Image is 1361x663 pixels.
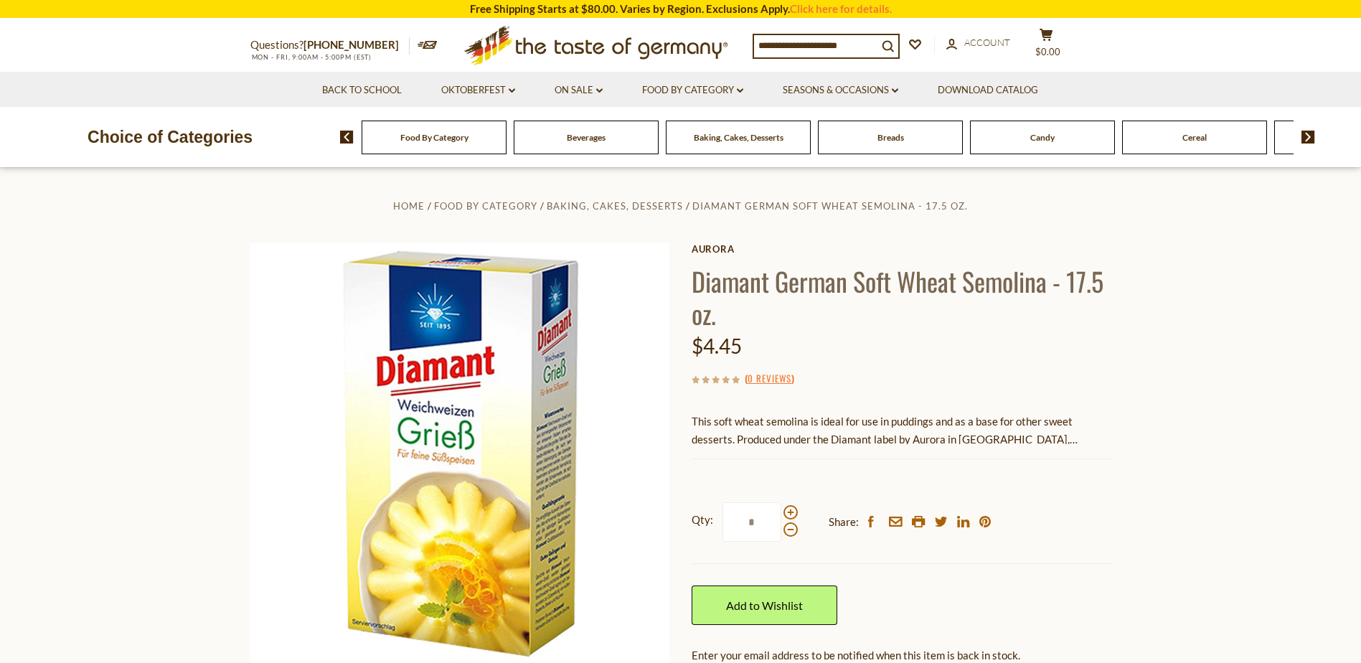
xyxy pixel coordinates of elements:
[1030,132,1055,143] a: Candy
[692,511,713,529] strong: Qty:
[340,131,354,144] img: previous arrow
[547,200,683,212] a: Baking, Cakes, Desserts
[692,265,1111,329] h1: Diamant German Soft Wheat Semolina - 17.5 oz.
[694,132,783,143] a: Baking, Cakes, Desserts
[722,502,781,542] input: Qty:
[642,83,743,98] a: Food By Category
[692,586,837,625] a: Add to Wishlist
[393,200,425,212] a: Home
[567,132,606,143] a: Beverages
[964,37,1010,48] span: Account
[1182,132,1207,143] a: Cereal
[1025,28,1068,64] button: $0.00
[946,35,1010,51] a: Account
[250,36,410,55] p: Questions?
[692,413,1111,448] p: This soft wheat semolina is ideal for use in puddings and as a base for other sweet desserts. Pro...
[692,200,968,212] a: Diamant German Soft Wheat Semolina - 17.5 oz.
[877,132,904,143] a: Breads
[250,243,670,663] img: Diamant German Soft Wheat Semolina - 17.5 oz.
[441,83,515,98] a: Oktoberfest
[250,53,372,61] span: MON - FRI, 9:00AM - 5:00PM (EST)
[555,83,603,98] a: On Sale
[303,38,399,51] a: [PHONE_NUMBER]
[692,243,1111,255] a: Aurora
[692,334,742,358] span: $4.45
[748,371,791,387] a: 0 Reviews
[745,371,794,385] span: ( )
[938,83,1038,98] a: Download Catalog
[783,83,898,98] a: Seasons & Occasions
[790,2,892,15] a: Click here for details.
[1301,131,1315,144] img: next arrow
[400,132,468,143] a: Food By Category
[829,513,859,531] span: Share:
[1035,46,1060,57] span: $0.00
[434,200,537,212] a: Food By Category
[322,83,402,98] a: Back to School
